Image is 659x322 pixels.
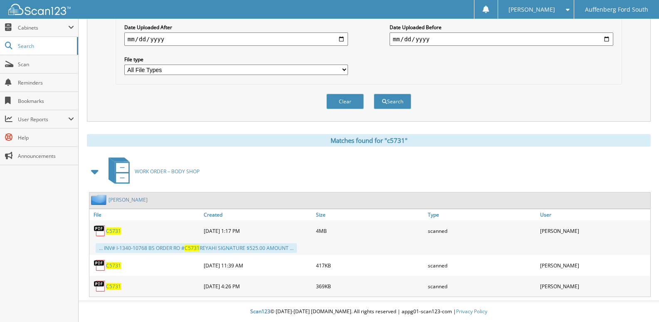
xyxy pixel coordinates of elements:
span: Scan [18,61,74,68]
label: File type [124,56,348,63]
a: Privacy Policy [456,308,487,315]
div: 417KB [314,257,426,274]
div: 4MB [314,222,426,239]
div: [PERSON_NAME] [538,222,650,239]
input: end [390,32,613,46]
span: Help [18,134,74,141]
div: scanned [426,222,538,239]
div: Matches found for "c5731" [87,134,651,147]
a: [PERSON_NAME] [109,196,148,203]
a: C5731 [106,262,121,269]
img: folder2.png [91,195,109,205]
a: Created [202,209,314,220]
input: start [124,32,348,46]
span: Cabinets [18,24,68,31]
img: PDF.png [94,280,106,292]
span: Announcements [18,152,74,160]
span: WORK ORDER – BODY SHOP [135,168,200,175]
span: Auffenberg Ford South [585,7,648,12]
button: Search [374,94,411,109]
a: Size [314,209,426,220]
div: [PERSON_NAME] [538,257,650,274]
div: scanned [426,278,538,295]
a: User [538,209,650,220]
img: PDF.png [94,259,106,272]
label: Date Uploaded After [124,24,348,31]
div: [DATE] 11:39 AM [202,257,314,274]
span: Reminders [18,79,74,86]
span: Search [18,42,73,50]
span: Bookmarks [18,97,74,105]
img: scan123-logo-white.svg [8,4,71,15]
a: Type [426,209,538,220]
span: [PERSON_NAME] [508,7,555,12]
a: C5731 [106,227,121,235]
div: 369KB [314,278,426,295]
span: User Reports [18,116,68,123]
iframe: Chat Widget [617,282,659,322]
div: [PERSON_NAME] [538,278,650,295]
img: PDF.png [94,225,106,237]
label: Date Uploaded Before [390,24,613,31]
span: Scan123 [250,308,270,315]
div: © [DATE]-[DATE] [DOMAIN_NAME]. All rights reserved | appg01-scan123-com | [79,302,659,322]
div: [DATE] 1:17 PM [202,222,314,239]
div: scanned [426,257,538,274]
div: ... INV# I-1340-10768 BS ORDER RO # REYAHI SIGNATURE $525.00 AMOUNT ... [96,243,297,253]
button: Clear [326,94,364,109]
div: [DATE] 4:26 PM [202,278,314,295]
span: C5731 [185,245,200,252]
a: C5731 [106,283,121,290]
a: WORK ORDER – BODY SHOP [104,155,200,188]
a: File [89,209,202,220]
